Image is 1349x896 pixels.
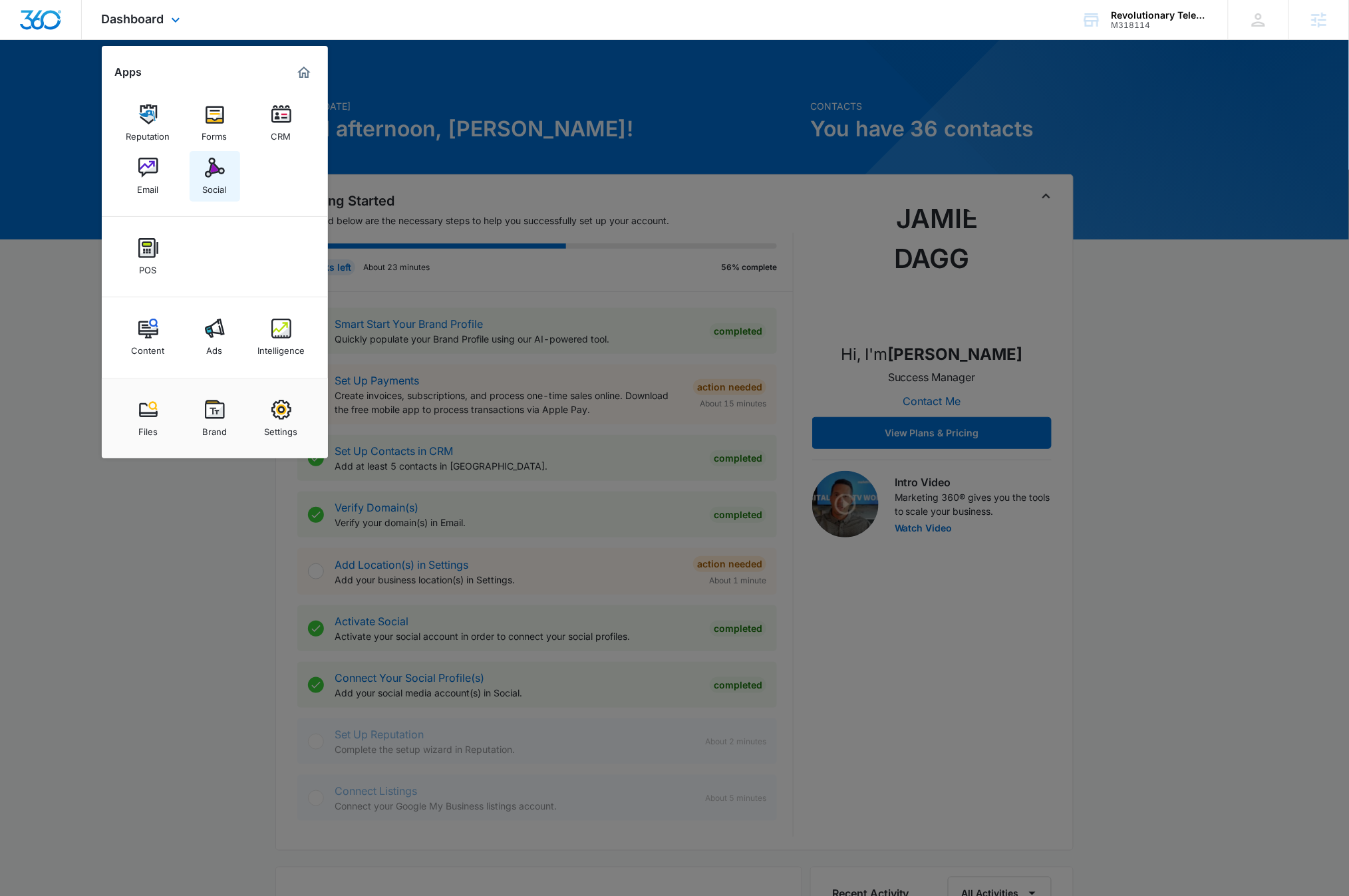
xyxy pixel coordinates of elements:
[123,231,174,282] a: POS
[123,393,174,444] a: Files
[265,420,298,437] div: Settings
[256,98,307,148] a: CRM
[115,66,142,78] h2: Apps
[140,258,157,275] div: POS
[202,124,227,142] div: Forms
[202,420,227,437] div: Brand
[190,312,240,363] a: Ads
[126,124,170,142] div: Reputation
[123,151,174,202] a: Email
[1112,10,1209,21] div: account name
[132,339,165,356] div: Content
[257,339,305,356] div: Intelligence
[256,393,307,444] a: Settings
[207,339,223,356] div: Ads
[123,312,174,363] a: Content
[138,178,159,195] div: Email
[256,312,307,363] a: Intelligence
[190,98,240,148] a: Forms
[190,151,240,202] a: Social
[293,62,315,83] a: Marketing 360® Dashboard
[138,420,158,437] div: Files
[102,12,164,26] span: Dashboard
[203,178,227,195] div: Social
[1112,21,1209,30] div: account id
[123,98,174,148] a: Reputation
[190,393,240,444] a: Brand
[271,124,291,142] div: CRM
